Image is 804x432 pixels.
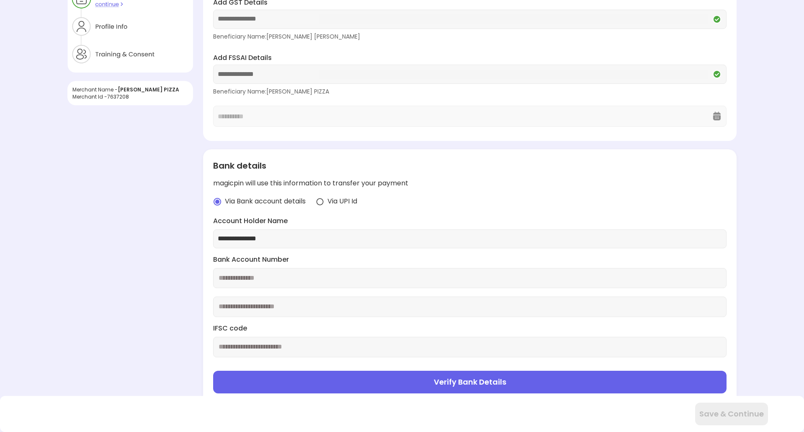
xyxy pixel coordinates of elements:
[213,32,727,41] div: Beneficiary Name: [PERSON_NAME] [PERSON_NAME]
[695,403,768,425] button: Save & Continue
[213,179,727,188] div: magicpin will use this information to transfer your payment
[213,216,727,226] label: Account Holder Name
[118,86,179,93] span: [PERSON_NAME] PIZZA
[213,324,727,333] label: IFSC code
[213,198,222,206] img: radio
[316,198,324,206] img: radio
[213,53,727,63] label: Add FSSAI Details
[72,93,188,100] div: Merchant Id - 7637208
[712,14,722,24] img: Q2VREkDUCX-Nh97kZdnvclHTixewBtwTiuomQU4ttMKm5pUNxe9W_NURYrLCGq_Mmv0UDstOKswiepyQhkhj-wqMpwXa6YfHU...
[72,86,188,93] div: Merchant Name -
[213,255,727,265] label: Bank Account Number
[712,69,722,79] img: Q2VREkDUCX-Nh97kZdnvclHTixewBtwTiuomQU4ttMKm5pUNxe9W_NURYrLCGq_Mmv0UDstOKswiepyQhkhj-wqMpwXa6YfHU...
[213,159,727,172] div: Bank details
[327,197,357,206] span: Via UPI Id
[213,87,727,96] div: Beneficiary Name: [PERSON_NAME] PIZZA
[213,371,727,393] button: Verify Bank Details
[225,197,306,206] span: Via Bank account details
